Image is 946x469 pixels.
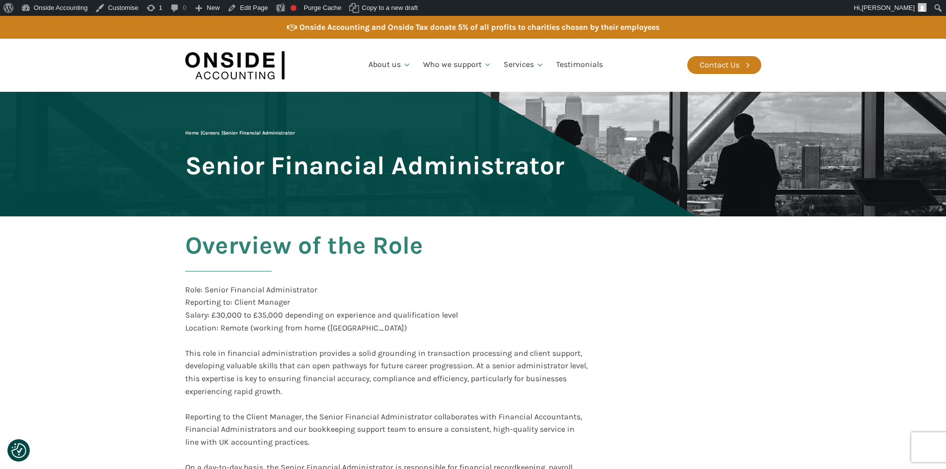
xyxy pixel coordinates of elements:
[185,130,199,136] a: Home
[291,5,296,11] div: Focus keyphrase not set
[185,283,458,347] div: Role: Senior Financial Administrator Reporting to: Client Manager Salary: £30,000 to £35,000 depe...
[299,21,659,34] div: Onside Accounting and Onside Tax donate 5% of all profits to charities chosen by their employees
[11,443,26,458] button: Consent Preferences
[700,59,739,71] div: Contact Us
[185,152,564,179] span: Senior Financial Administrator
[185,130,295,136] span: | |
[202,130,219,136] a: Careers
[417,48,498,82] a: Who we support
[185,232,423,283] h2: Overview of the Role
[550,48,609,82] a: Testimonials
[185,46,285,84] img: Onside Accounting
[363,48,417,82] a: About us
[498,48,550,82] a: Services
[862,4,915,11] span: [PERSON_NAME]
[687,56,761,74] a: Contact Us
[223,130,295,136] span: Senior Financial Administrator
[11,443,26,458] img: Revisit consent button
